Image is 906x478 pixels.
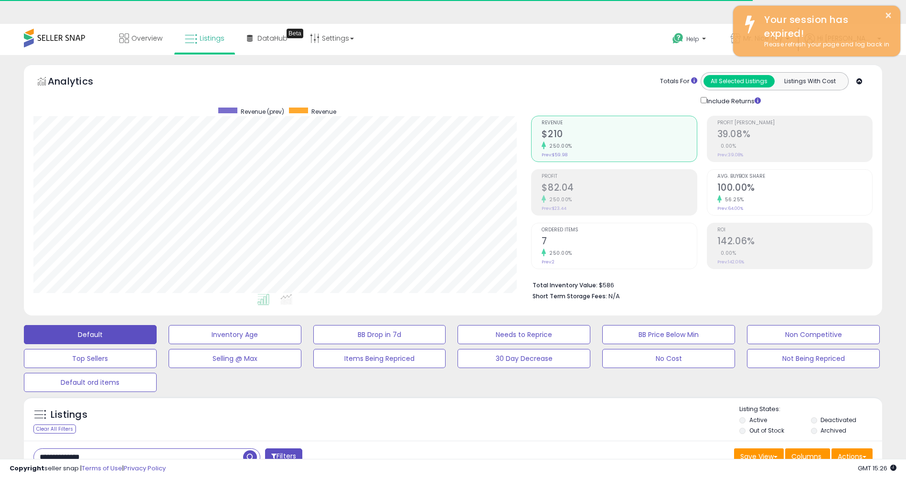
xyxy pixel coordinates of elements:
span: Listings [200,33,224,43]
button: Listings With Cost [774,75,845,87]
span: Ordered Items [542,228,696,233]
button: Actions [831,448,873,465]
button: Selling @ Max [169,349,301,368]
small: 0.00% [717,142,736,150]
label: Active [749,416,767,424]
span: Overview [131,33,162,43]
a: Privacy Policy [124,464,166,473]
button: Columns [785,448,830,465]
span: Revenue [542,120,696,126]
button: Items Being Repriced [313,349,446,368]
a: Overview [112,24,170,53]
label: Archived [821,426,846,435]
div: Please refresh your page and log back in [757,40,893,49]
b: Total Inventory Value: [533,281,597,289]
button: Filters [265,448,302,465]
button: Needs to Reprice [458,325,590,344]
h5: Listings [51,408,87,422]
strong: Copyright [10,464,44,473]
span: Columns [791,452,821,461]
p: Listing States: [739,405,882,414]
a: Listings [178,24,232,53]
h2: $210 [542,129,696,141]
button: Save View [734,448,784,465]
button: Default ord items [24,373,157,392]
i: Get Help [672,33,684,44]
span: ROI [717,228,872,233]
small: 250.00% [546,142,572,150]
span: 2025-10-14 15:26 GMT [858,464,896,473]
span: Help [686,35,699,43]
small: 0.00% [717,250,736,257]
span: Revenue [311,108,336,116]
small: Prev: $59.98 [542,152,567,158]
small: Prev: 2 [542,259,554,265]
h2: 7 [542,236,696,249]
button: Not Being Repriced [747,349,880,368]
span: Revenue (prev) [241,108,284,116]
a: Mr. Nice Toy [724,24,797,55]
button: No Cost [602,349,735,368]
button: Top Sellers [24,349,157,368]
div: Your session has expired! [757,13,893,40]
button: Inventory Age [169,325,301,344]
a: Help [665,25,715,55]
button: All Selected Listings [703,75,775,87]
h5: Analytics [48,75,112,90]
h2: 142.06% [717,236,872,249]
label: Deactivated [821,416,856,424]
div: Clear All Filters [33,424,76,434]
div: seller snap | | [10,464,166,473]
div: Totals For [660,77,697,86]
button: Non Competitive [747,325,880,344]
div: Include Returns [693,95,772,106]
small: 250.00% [546,196,572,203]
a: Terms of Use [82,464,122,473]
span: Profit [542,174,696,179]
button: BB Price Below Min [602,325,735,344]
h2: $82.04 [542,182,696,195]
span: N/A [608,292,620,301]
span: Avg. Buybox Share [717,174,872,179]
small: Prev: 64.00% [717,206,743,211]
small: 250.00% [546,250,572,257]
li: $586 [533,279,865,290]
h2: 100.00% [717,182,872,195]
label: Out of Stock [749,426,784,435]
small: Prev: $23.44 [542,206,566,211]
span: DataHub [257,33,288,43]
small: Prev: 142.06% [717,259,744,265]
small: Prev: 39.08% [717,152,743,158]
a: Settings [303,24,361,53]
a: DataHub [240,24,295,53]
button: 30 Day Decrease [458,349,590,368]
span: Profit [PERSON_NAME] [717,120,872,126]
button: BB Drop in 7d [313,325,446,344]
small: 56.25% [722,196,744,203]
h2: 39.08% [717,129,872,141]
b: Short Term Storage Fees: [533,292,607,300]
div: Tooltip anchor [287,29,303,38]
button: Default [24,325,157,344]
